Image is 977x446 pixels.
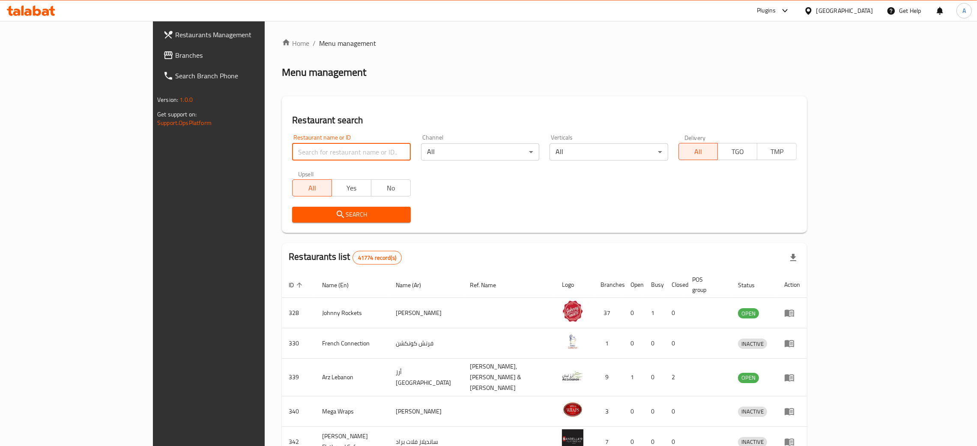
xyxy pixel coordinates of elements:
[156,24,316,45] a: Restaurants Management
[322,280,360,290] span: Name (En)
[594,272,624,298] th: Branches
[665,396,685,427] td: 0
[665,328,685,359] td: 0
[282,65,366,79] h2: Menu management
[550,143,668,161] div: All
[562,300,583,322] img: Johnny Rockets
[644,359,665,396] td: 0
[282,38,807,48] nav: breadcrumb
[319,38,376,48] span: Menu management
[292,114,797,127] h2: Restaurant search
[562,399,583,420] img: Mega Wraps
[375,182,407,194] span: No
[353,254,401,262] span: 41774 record(s)
[298,171,314,177] label: Upsell
[784,308,800,318] div: Menu
[784,372,800,383] div: Menu
[738,309,759,318] span: OPEN
[179,94,193,105] span: 1.0.0
[816,6,873,15] div: [GEOGRAPHIC_DATA]
[777,272,807,298] th: Action
[678,143,718,160] button: All
[738,308,759,318] div: OPEN
[784,338,800,348] div: Menu
[315,328,389,359] td: French Connection
[156,45,316,65] a: Branches
[761,146,793,158] span: TMP
[665,272,685,298] th: Closed
[315,359,389,396] td: Arz Lebanon
[594,359,624,396] td: 9
[292,143,410,161] input: Search for restaurant name or ID..
[175,71,309,81] span: Search Branch Phone
[738,373,759,383] span: OPEN
[644,396,665,427] td: 0
[784,406,800,416] div: Menu
[721,146,754,158] span: TGO
[962,6,966,15] span: A
[292,179,332,196] button: All
[396,280,432,290] span: Name (Ar)
[289,250,402,265] h2: Restaurants list
[717,143,757,160] button: TGO
[644,328,665,359] td: 0
[421,143,539,161] div: All
[624,272,644,298] th: Open
[594,298,624,328] td: 37
[624,396,644,427] td: 0
[156,65,316,86] a: Search Branch Phone
[389,298,463,328] td: [PERSON_NAME]
[644,272,665,298] th: Busy
[738,280,766,290] span: Status
[665,359,685,396] td: 2
[389,328,463,359] td: فرنش كونكشن
[757,143,797,160] button: TMP
[175,30,309,40] span: Restaurants Management
[470,280,508,290] span: Ref. Name
[315,396,389,427] td: Mega Wraps
[624,328,644,359] td: 0
[594,396,624,427] td: 3
[738,407,767,416] span: INACTIVE
[644,298,665,328] td: 1
[157,94,178,105] span: Version:
[624,359,644,396] td: 1
[594,328,624,359] td: 1
[389,359,463,396] td: أرز [GEOGRAPHIC_DATA]
[299,209,403,220] span: Search
[157,117,212,128] a: Support.OpsPlatform
[783,247,804,268] div: Export file
[296,182,329,194] span: All
[665,298,685,328] td: 0
[757,6,776,16] div: Plugins
[335,182,368,194] span: Yes
[315,298,389,328] td: Johnny Rockets
[562,365,583,387] img: Arz Lebanon
[157,109,197,120] span: Get support on:
[371,179,411,196] button: No
[175,50,309,60] span: Branches
[332,179,371,196] button: Yes
[289,280,305,290] span: ID
[624,298,644,328] td: 0
[692,274,721,295] span: POS group
[292,207,410,223] button: Search
[555,272,594,298] th: Logo
[389,396,463,427] td: [PERSON_NAME]
[562,331,583,352] img: French Connection
[682,146,715,158] span: All
[684,134,706,140] label: Delivery
[353,251,402,265] div: Total records count
[738,339,767,349] span: INACTIVE
[463,359,556,396] td: [PERSON_NAME],[PERSON_NAME] & [PERSON_NAME]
